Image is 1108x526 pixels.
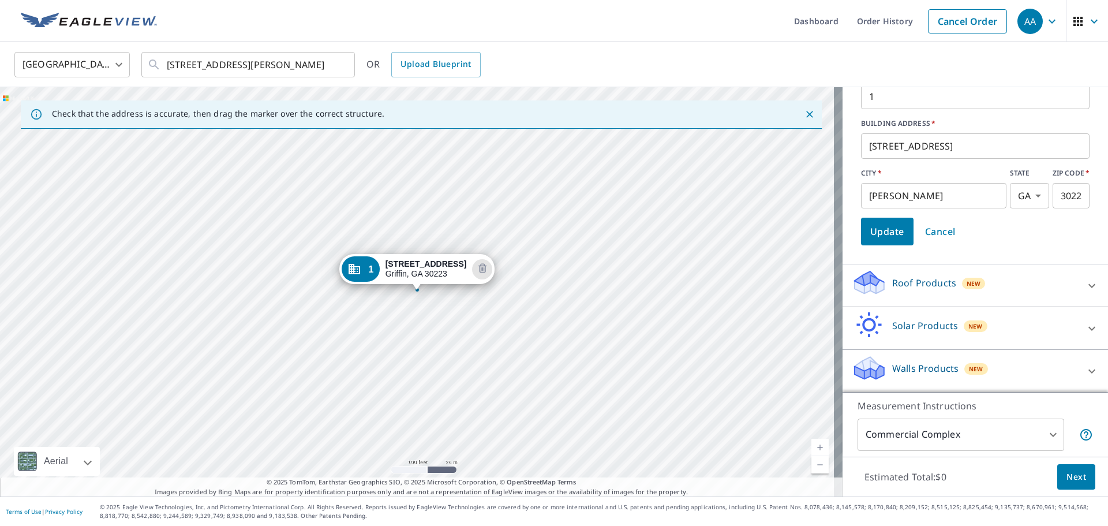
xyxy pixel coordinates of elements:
div: Dropped pin, building 1, Commercial property, 615 Northside Dr Griffin, GA 30223 [339,254,495,290]
p: Solar Products [892,319,958,333]
button: Close [802,107,817,122]
div: Aerial [14,447,100,476]
label: CITY [861,168,1006,178]
span: New [969,364,983,374]
p: © 2025 Eagle View Technologies, Inc. and Pictometry International Corp. All Rights Reserved. Repo... [100,503,1102,520]
span: © 2025 TomTom, Earthstar Geographics SIO, © 2025 Microsoft Corporation, © [267,477,577,487]
button: Next [1057,464,1095,490]
div: Griffin, GA 30223 [385,259,467,279]
a: Privacy Policy [45,508,83,516]
span: New [967,279,981,288]
div: Commercial Complex [858,419,1064,451]
p: Walls Products [892,361,959,375]
a: Current Level 18, Zoom In [811,439,829,456]
strong: [STREET_ADDRESS] [385,259,467,268]
div: Roof ProductsNew [852,269,1099,302]
p: Roof Products [892,276,956,290]
button: Update [861,218,914,245]
span: Upload Blueprint [400,57,471,72]
a: Cancel Order [928,9,1007,33]
a: Terms of Use [6,508,42,516]
p: | [6,508,83,515]
img: EV Logo [21,13,157,30]
label: ZIP CODE [1053,168,1090,178]
div: AA [1017,9,1043,34]
p: Measurement Instructions [858,399,1093,413]
span: Each building may require a separate measurement report; if so, your account will be billed per r... [1079,428,1093,442]
button: Cancel [916,218,965,245]
p: Estimated Total: $0 [855,464,956,490]
div: [GEOGRAPHIC_DATA] [14,49,130,81]
span: 1 [369,265,374,274]
div: Solar ProductsNew [852,312,1099,345]
span: Cancel [925,223,956,240]
div: OR [366,52,481,77]
em: GA [1018,191,1031,202]
a: Terms [557,477,577,486]
button: Delete building 1 [472,259,492,279]
span: Update [870,223,904,240]
label: BUILDING ADDRESS [861,118,1090,129]
label: STATE [1010,168,1049,178]
div: Aerial [40,447,72,476]
a: OpenStreetMap [507,477,555,486]
div: GA [1010,183,1049,208]
span: New [968,322,983,331]
span: Next [1066,470,1086,484]
p: Check that the address is accurate, then drag the marker over the correct structure. [52,109,384,119]
a: Current Level 18, Zoom Out [811,456,829,473]
input: Search by address or latitude-longitude [167,49,331,81]
div: Walls ProductsNew [852,355,1099,387]
a: Upload Blueprint [391,52,480,77]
